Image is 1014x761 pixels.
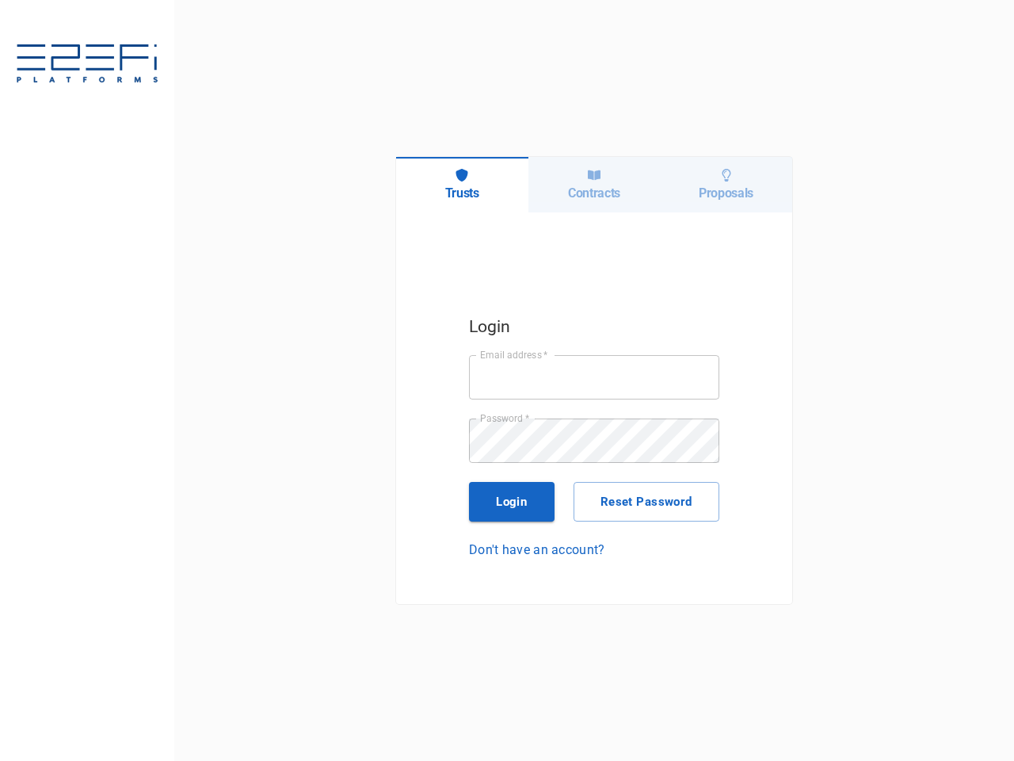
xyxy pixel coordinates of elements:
label: Email address [480,348,548,361]
h6: Trusts [445,185,479,201]
button: Login [469,482,555,522]
button: Reset Password [574,482,719,522]
h5: Login [469,313,719,340]
img: E2EFiPLATFORMS-7f06cbf9.svg [16,44,158,86]
h6: Proposals [699,185,753,201]
label: Password [480,411,529,425]
a: Don't have an account? [469,541,719,559]
h6: Contracts [568,185,620,201]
